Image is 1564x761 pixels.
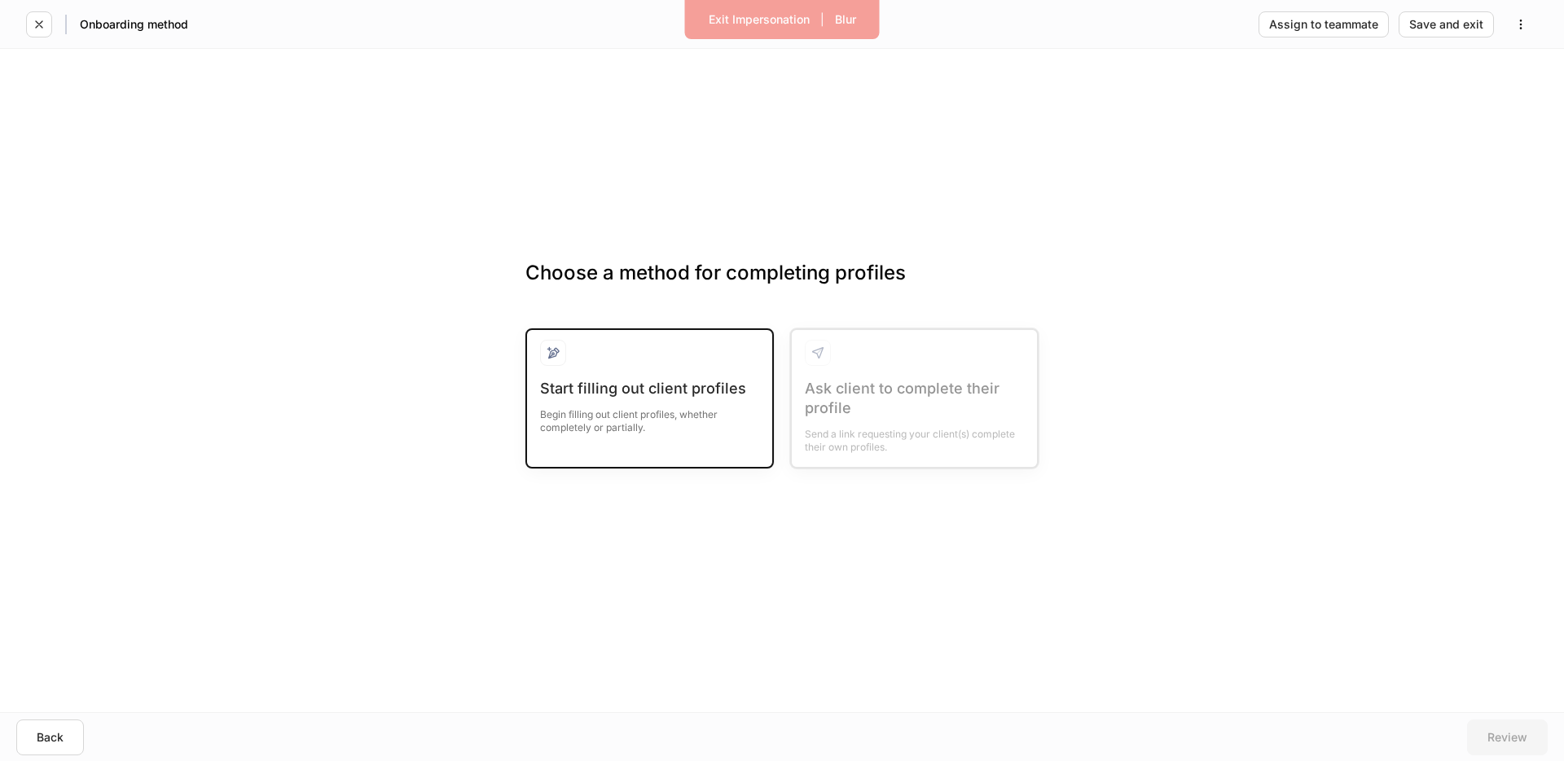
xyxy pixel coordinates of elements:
[80,16,188,33] h5: Onboarding method
[1399,11,1494,37] button: Save and exit
[835,14,856,25] div: Blur
[16,719,84,755] button: Back
[525,260,1039,312] h3: Choose a method for completing profiles
[540,398,759,434] div: Begin filling out client profiles, whether completely or partially.
[698,7,820,33] button: Exit Impersonation
[824,7,867,33] button: Blur
[1409,19,1483,30] div: Save and exit
[1269,19,1378,30] div: Assign to teammate
[540,379,759,398] div: Start filling out client profiles
[37,732,64,743] div: Back
[709,14,810,25] div: Exit Impersonation
[1259,11,1389,37] button: Assign to teammate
